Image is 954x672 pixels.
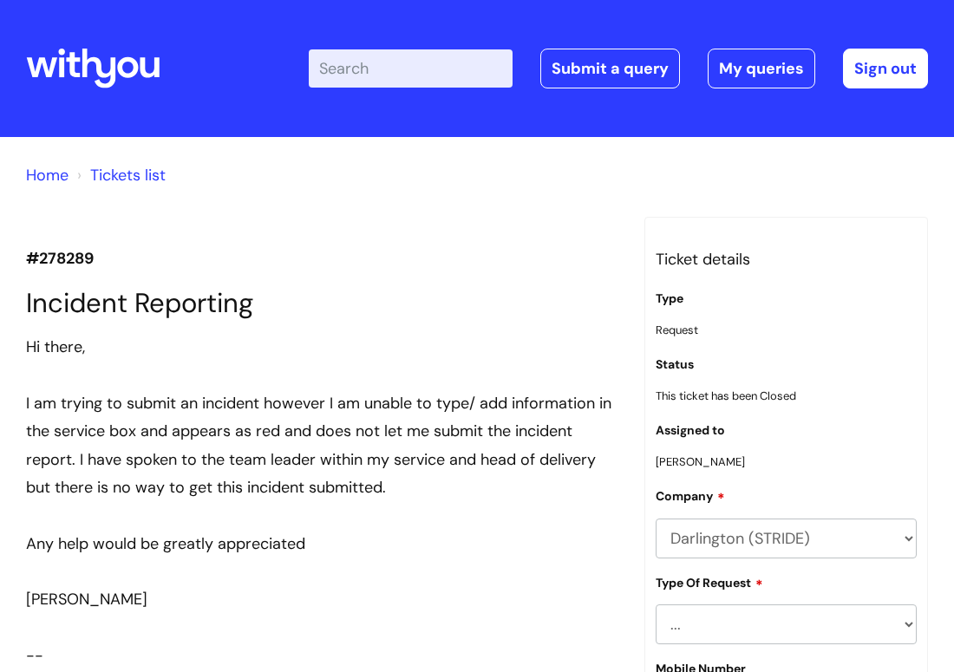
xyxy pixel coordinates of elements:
input: Search [309,49,513,88]
div: | - [309,49,928,88]
h3: Ticket details [656,245,917,273]
span: -- [26,645,43,666]
label: Assigned to [656,423,725,438]
p: This ticket has been Closed [656,386,917,406]
div: I am trying to submit an incident however I am unable to type/ add information in the service box... [26,389,618,502]
p: Request [656,320,917,340]
a: My queries [708,49,815,88]
label: Company [656,486,725,504]
label: Status [656,357,694,372]
label: Type [656,291,683,306]
li: Tickets list [73,161,166,189]
div: [PERSON_NAME] [26,585,618,613]
li: Solution home [26,161,69,189]
div: Hi there, [26,333,618,361]
a: Tickets list [90,165,166,186]
p: #278289 [26,245,618,272]
h1: Incident Reporting [26,287,618,319]
div: Any help would be greatly appreciated [26,530,618,558]
a: Submit a query [540,49,680,88]
p: [PERSON_NAME] [656,452,917,472]
a: Sign out [843,49,928,88]
a: Home [26,165,69,186]
label: Type Of Request [656,573,763,590]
